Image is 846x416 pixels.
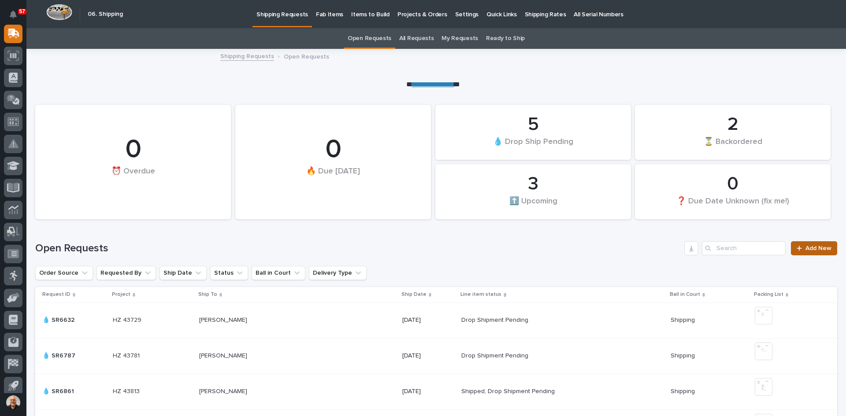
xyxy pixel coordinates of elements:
[399,28,434,49] a: All Requests
[461,386,557,395] p: Shipped, Drop Shipment Pending
[35,266,93,280] button: Order Source
[486,28,525,49] a: Ready to Ship
[199,350,249,360] p: [PERSON_NAME]
[461,315,530,324] p: Drop Shipment Pending
[252,266,305,280] button: Ball in Court
[284,51,329,61] p: Open Requests
[220,51,274,61] a: Shipping Requests
[754,290,783,299] p: Packing List
[650,136,816,155] div: ⏳ Backordered
[35,374,837,409] tr: 💧 SR6861💧 SR6861 HZ 43813HZ 43813 [PERSON_NAME][PERSON_NAME] [DATE]Shipped, Drop Shipment Pending...
[11,11,22,25] div: Notifications57
[4,393,22,412] button: users-avatar
[42,386,76,395] p: 💧 SR6861
[450,114,616,136] div: 5
[450,196,616,214] div: ⬆️ Upcoming
[309,266,367,280] button: Delivery Type
[402,388,455,395] p: [DATE]
[650,114,816,136] div: 2
[42,315,76,324] p: 💧 SR6632
[348,28,391,49] a: Open Requests
[702,241,786,255] input: Search
[671,315,697,324] p: Shipping
[198,290,217,299] p: Ship To
[35,302,837,338] tr: 💧 SR6632💧 SR6632 HZ 43729HZ 43729 [PERSON_NAME][PERSON_NAME] [DATE]Drop Shipment PendingDrop Ship...
[46,4,72,20] img: Workspace Logo
[791,241,837,255] a: Add New
[460,290,501,299] p: Line item status
[112,290,130,299] p: Project
[402,317,455,324] p: [DATE]
[650,196,816,214] div: ❓ Due Date Unknown (fix me!)
[42,350,77,360] p: 💧 SR6787
[4,5,22,24] button: Notifications
[113,315,143,324] p: HZ 43729
[42,290,70,299] p: Request ID
[671,386,697,395] p: Shipping
[450,136,616,155] div: 💧 Drop Ship Pending
[401,290,427,299] p: Ship Date
[35,242,681,255] h1: Open Requests
[461,350,530,360] p: Drop Shipment Pending
[19,8,25,15] p: 57
[250,134,416,166] div: 0
[670,290,700,299] p: Ball in Court
[671,350,697,360] p: Shipping
[805,245,831,251] span: Add New
[650,173,816,195] div: 0
[35,338,837,374] tr: 💧 SR6787💧 SR6787 HZ 43781HZ 43781 [PERSON_NAME][PERSON_NAME] [DATE]Drop Shipment PendingDrop Ship...
[88,11,123,18] h2: 06. Shipping
[402,352,455,360] p: [DATE]
[210,266,248,280] button: Status
[96,266,156,280] button: Requested By
[450,173,616,195] div: 3
[113,350,141,360] p: HZ 43781
[442,28,478,49] a: My Requests
[199,386,249,395] p: [PERSON_NAME]
[250,166,416,194] div: 🔥 Due [DATE]
[113,386,141,395] p: HZ 43813
[199,315,249,324] p: [PERSON_NAME]
[50,134,216,166] div: 0
[160,266,207,280] button: Ship Date
[50,166,216,194] div: ⏰ Overdue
